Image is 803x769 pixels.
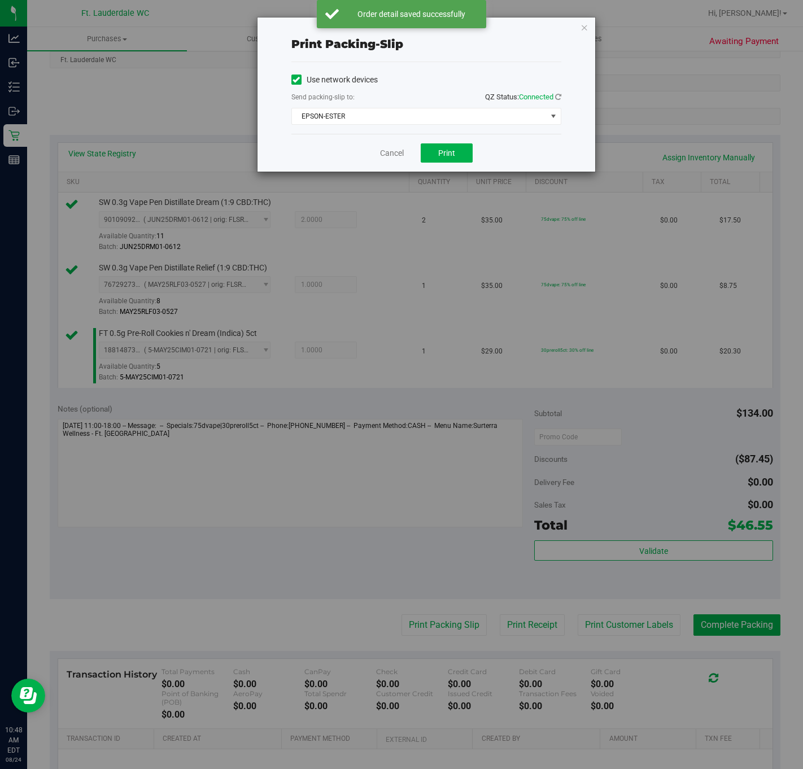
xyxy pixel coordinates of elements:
[345,8,478,20] div: Order detail saved successfully
[438,148,455,158] span: Print
[291,74,378,86] label: Use network devices
[519,93,553,101] span: Connected
[421,143,473,163] button: Print
[11,679,45,713] iframe: Resource center
[291,92,355,102] label: Send packing-slip to:
[292,108,547,124] span: EPSON-ESTER
[546,108,560,124] span: select
[380,147,404,159] a: Cancel
[291,37,403,51] span: Print packing-slip
[485,93,561,101] span: QZ Status:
